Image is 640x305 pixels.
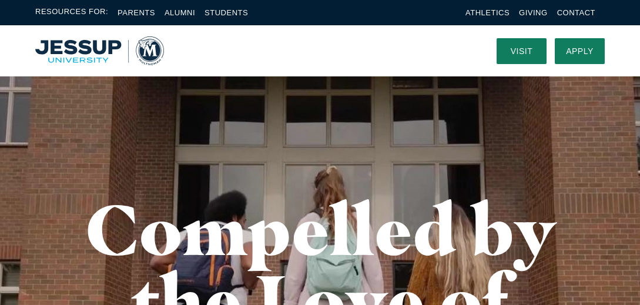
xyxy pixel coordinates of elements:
[205,8,248,17] a: Students
[35,36,164,65] img: Multnomah University Logo
[519,8,548,17] a: Giving
[555,38,605,64] a: Apply
[557,8,595,17] a: Contact
[35,6,108,19] span: Resources For:
[35,36,164,65] a: Home
[465,8,510,17] a: Athletics
[165,8,195,17] a: Alumni
[118,8,155,17] a: Parents
[497,38,547,64] a: Visit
